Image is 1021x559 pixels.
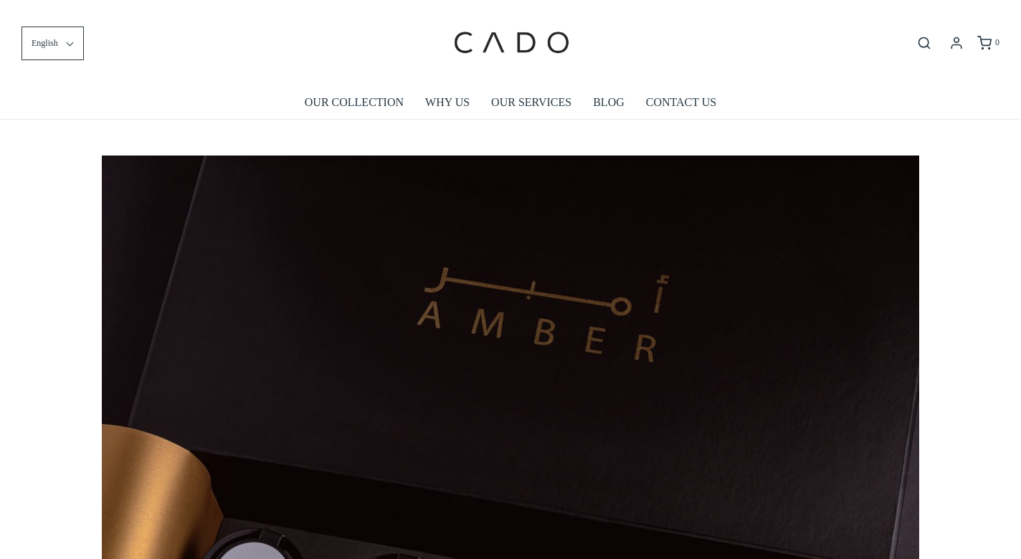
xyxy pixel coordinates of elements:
span: 0 [995,37,999,47]
span: English [32,37,58,50]
button: Open search bar [911,35,937,51]
a: OUR SERVICES [491,86,571,119]
a: WHY US [425,86,470,119]
a: CONTACT US [646,86,716,119]
a: BLOG [593,86,625,119]
img: cadogifting [450,11,571,75]
a: 0 [976,36,999,50]
button: English [22,27,84,60]
a: OUR COLLECTION [305,86,404,119]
